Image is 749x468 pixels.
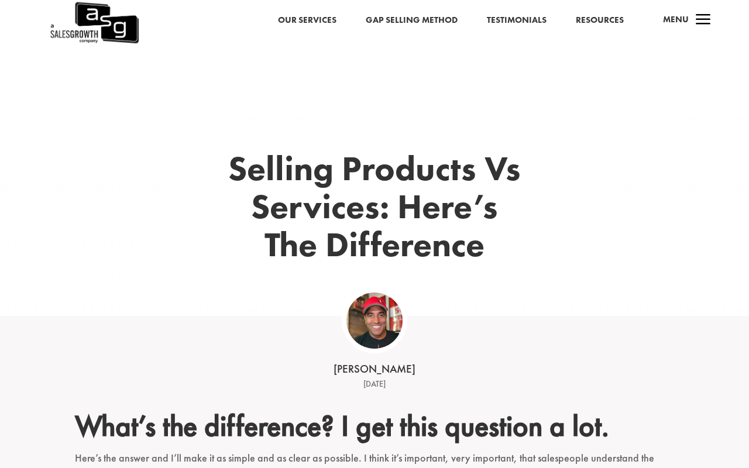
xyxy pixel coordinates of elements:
a: Resources [576,13,624,28]
a: Testimonials [487,13,547,28]
div: [PERSON_NAME] [193,362,556,377]
h2: What’s the difference? I get this question a lot. [75,408,674,449]
h1: Selling Products Vs Services: Here’s The Difference [181,150,568,269]
a: Our Services [278,13,336,28]
img: ASG Co_alternate lockup (1) [346,292,403,349]
a: Gap Selling Method [366,13,458,28]
span: a [692,9,715,32]
span: Menu [663,13,689,25]
div: [DATE] [193,377,556,391]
